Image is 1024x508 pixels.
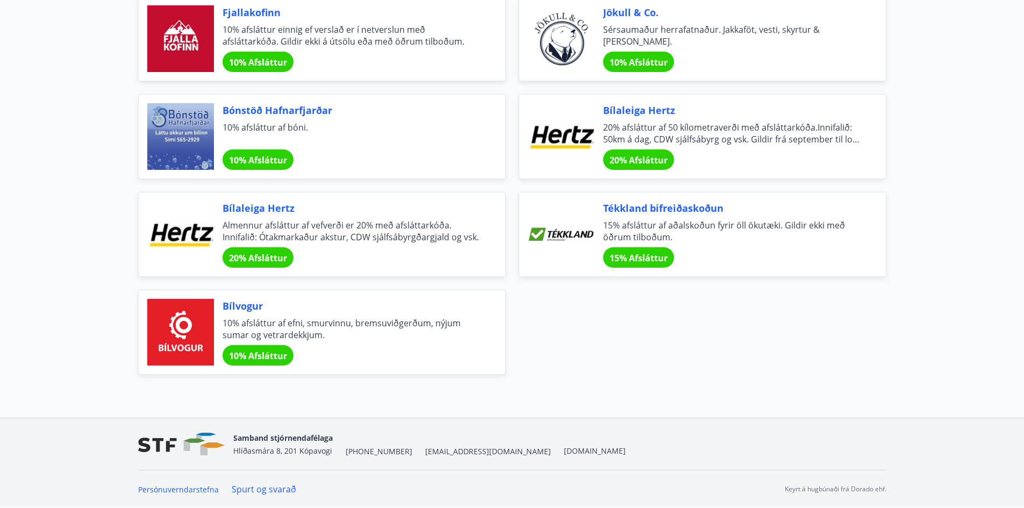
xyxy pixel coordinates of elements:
[223,5,479,19] span: Fjallakofinn
[603,219,860,243] span: 15% afsláttur af aðalskoðun fyrir öll ökutæki. Gildir ekki með öðrum tilboðum.
[223,219,479,243] span: Almennur afsláttur af vefverði er 20% með afsláttarkóða. Innifalið: Ótakmarkaður akstur, CDW sjál...
[229,56,287,68] span: 10% Afsláttur
[138,484,219,495] a: Persónuverndarstefna
[233,446,332,456] span: Hlíðasmára 8, 201 Kópavogi
[229,350,287,362] span: 10% Afsláttur
[610,252,668,264] span: 15% Afsláttur
[603,5,860,19] span: Jökull & Co.
[223,299,479,313] span: Bílvogur
[425,446,551,457] span: [EMAIL_ADDRESS][DOMAIN_NAME]
[138,433,225,456] img: vjCaq2fThgY3EUYqSgpjEiBg6WP39ov69hlhuPVN.png
[223,121,479,145] span: 10% afsláttur af bóni.
[603,24,860,47] span: Sérsaumaður herrafatnaður. Jakkaföt, vesti, skyrtur & [PERSON_NAME].
[223,103,479,117] span: Bónstöð Hafnarfjarðar
[223,317,479,341] span: 10% afsláttur af efni, smurvinnu, bremsuviðgerðum, nýjum sumar og vetrardekkjum.
[229,154,287,166] span: 10% Afsláttur
[232,483,296,495] a: Spurt og svarað
[603,103,860,117] span: Bílaleiga Hertz
[610,154,668,166] span: 20% Afsláttur
[229,252,287,264] span: 20% Afsláttur
[603,121,860,145] span: 20% afsláttur af 50 kílometraverði með afsláttarkóða.Innifalið: 50km á dag, CDW sjálfsábyrg og vs...
[610,56,668,68] span: 10% Afsláttur
[233,433,333,443] span: Samband stjórnendafélaga
[223,201,479,215] span: Bílaleiga Hertz
[223,24,479,47] span: 10% afsláttur einnig ef verslað er í netverslun með afsláttarkóða. Gildir ekki á útsölu eða með ö...
[785,484,886,494] p: Keyrt á hugbúnaði frá Dorado ehf.
[603,201,860,215] span: Tékkland bifreiðaskoðun
[346,446,412,457] span: [PHONE_NUMBER]
[564,446,626,456] a: [DOMAIN_NAME]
